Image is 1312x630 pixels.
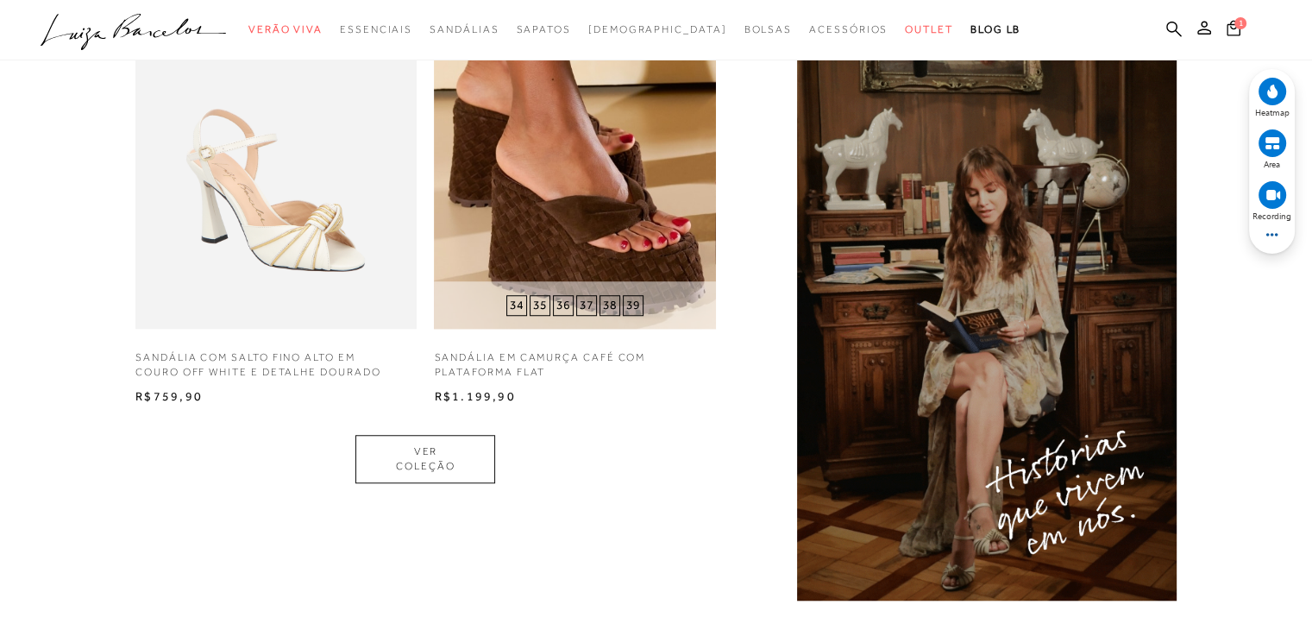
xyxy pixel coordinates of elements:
[1264,159,1280,169] span: Area
[970,14,1020,46] a: BLOG LB
[1234,17,1246,29] span: 1
[248,23,323,35] span: Verão Viva
[623,295,643,316] button: 39
[506,295,527,316] button: 34
[516,23,570,35] span: Sapatos
[135,389,203,403] span: R$759,90
[588,23,727,35] span: [DEMOGRAPHIC_DATA]
[553,295,574,316] button: 36
[1221,19,1246,42] button: 1
[970,23,1020,35] span: BLOG LB
[600,295,620,316] button: 38
[744,23,792,35] span: Bolsas
[340,23,412,35] span: Essenciais
[1255,107,1290,117] span: Heatmap
[1255,128,1290,169] div: View area map
[1252,211,1291,221] span: Recording
[530,295,550,316] button: 35
[1252,180,1291,221] div: View recordings
[135,346,403,388] a: SANDÁLIA COM SALTO FINO ALTO EM COURO OFF WHITE E DETALHE DOURADO
[434,350,693,380] p: SANDÁLIA EM CAMURÇA CAFÉ COM PLATAFORMA FLAT
[588,14,727,46] a: noSubCategoriesText
[355,435,495,483] a: VER COLEÇÃO
[430,14,499,46] a: categoryNavScreenReaderText
[1255,76,1290,117] div: View heatmap
[135,350,394,380] p: SANDÁLIA COM SALTO FINO ALTO EM COURO OFF WHITE E DETALHE DOURADO
[248,14,323,46] a: categoryNavScreenReaderText
[430,23,499,35] span: Sandálias
[809,23,888,35] span: Acessórios
[434,346,701,388] a: SANDÁLIA EM CAMURÇA CAFÉ COM PLATAFORMA FLAT
[744,14,792,46] a: categoryNavScreenReaderText
[905,23,953,35] span: Outlet
[434,47,715,329] img: SANDÁLIA EM CAMURÇA CAFÉ COM PLATAFORMA FLAT
[340,14,412,46] a: categoryNavScreenReaderText
[905,14,953,46] a: categoryNavScreenReaderText
[434,389,515,403] span: R$1.199,90
[516,14,570,46] a: categoryNavScreenReaderText
[135,47,417,329] img: SANDÁLIA COM SALTO FINO ALTO EM COURO OFF WHITE E DETALHE DOURADO
[576,295,597,316] button: 37
[809,14,888,46] a: categoryNavScreenReaderText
